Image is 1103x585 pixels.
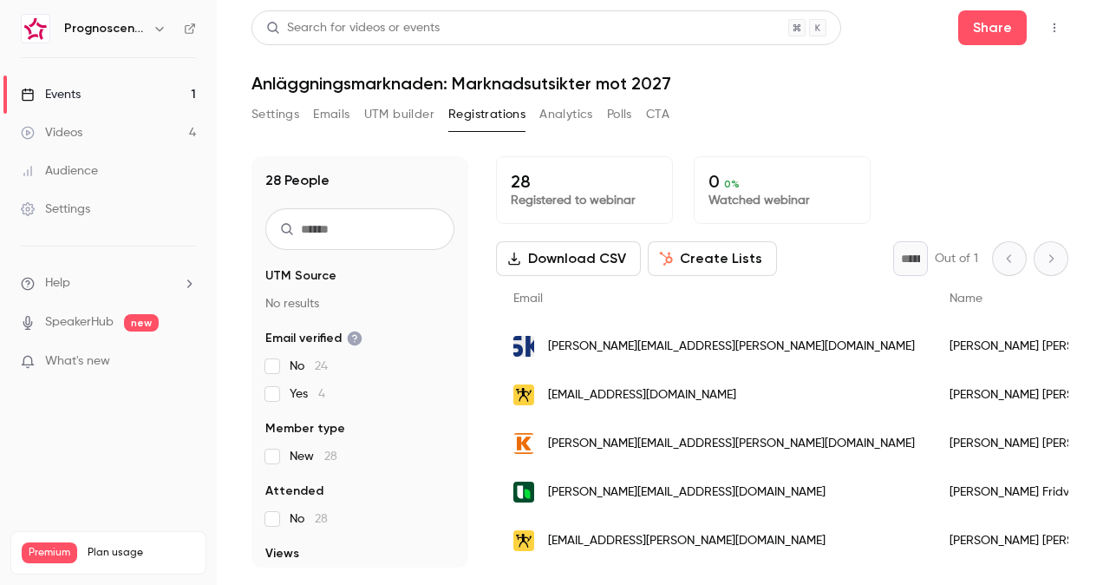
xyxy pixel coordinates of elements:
[513,482,534,503] img: heidelbergmaterials.com
[513,433,534,454] img: kesko.se
[313,101,349,128] button: Emails
[251,73,1068,94] h1: Anläggningsmarknaden: Marknadsutsikter mot 2027
[548,338,915,356] span: [PERSON_NAME][EMAIL_ADDRESS][PERSON_NAME][DOMAIN_NAME]
[290,510,328,528] span: No
[265,545,299,562] span: Views
[290,385,325,403] span: Yes
[124,314,159,332] span: new
[45,274,70,292] span: Help
[315,360,328,372] span: 24
[708,171,856,192] p: 0
[548,483,826,502] span: [PERSON_NAME][EMAIL_ADDRESS][DOMAIN_NAME]
[513,385,534,405] img: beijerbygg.se
[45,313,114,332] a: SpeakerHub
[511,192,658,209] p: Registered to webinar
[88,546,195,560] span: Plan usage
[21,200,90,218] div: Settings
[22,542,77,563] span: Premium
[290,358,328,375] span: No
[21,86,81,103] div: Events
[448,101,525,128] button: Registrations
[265,483,323,500] span: Attended
[318,388,325,400] span: 4
[511,171,658,192] p: 28
[548,386,736,404] span: [EMAIL_ADDRESS][DOMAIN_NAME]
[958,10,1027,45] button: Share
[315,513,328,525] span: 28
[513,292,543,305] span: Email
[724,178,740,190] span: 0 %
[607,101,632,128] button: Polls
[45,352,110,371] span: What's new
[64,20,146,37] h6: Prognoscentret | Powered by Hubexo
[265,170,330,191] h1: 28 People
[513,530,534,551] img: beijerbygg.se
[364,101,434,128] button: UTM builder
[935,250,978,267] p: Out of 1
[708,192,856,209] p: Watched webinar
[290,448,337,465] span: New
[22,15,49,43] img: Prognoscentret | Powered by Hubexo
[648,241,777,276] button: Create Lists
[265,330,362,347] span: Email verified
[21,162,98,180] div: Audience
[548,532,826,550] span: [EMAIL_ADDRESS][PERSON_NAME][DOMAIN_NAME]
[251,101,299,128] button: Settings
[646,101,669,128] button: CTA
[265,420,345,437] span: Member type
[265,295,454,312] p: No results
[539,101,593,128] button: Analytics
[513,336,534,357] img: skanska.se
[548,435,915,453] span: [PERSON_NAME][EMAIL_ADDRESS][PERSON_NAME][DOMAIN_NAME]
[950,292,982,305] span: Name
[324,450,337,463] span: 28
[21,274,196,292] li: help-dropdown-opener
[266,19,440,37] div: Search for videos or events
[265,267,336,285] span: UTM Source
[496,241,641,276] button: Download CSV
[21,124,82,141] div: Videos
